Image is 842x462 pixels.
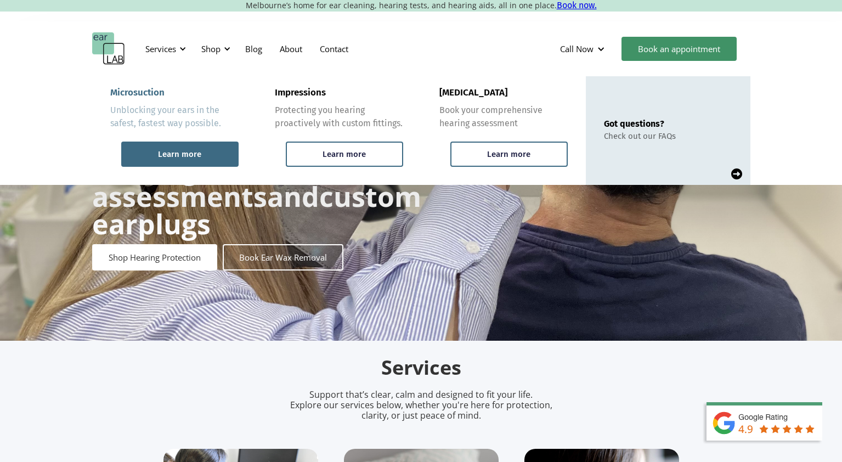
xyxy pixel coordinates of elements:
[92,32,125,65] a: home
[257,76,421,185] a: ImpressionsProtecting you hearing proactively with custom fittings.Learn more
[276,390,567,421] p: Support that’s clear, calm and designed to fit your life. Explore our services below, whether you...
[439,87,507,98] div: [MEDICAL_DATA]
[163,355,679,381] h2: Services
[110,104,239,130] div: Unblocking your ears in the safest, fastest way possible.
[586,76,750,185] a: Got questions?Check out our FAQs
[92,128,421,238] h1: and
[323,149,366,159] div: Learn more
[621,37,737,61] a: Book an appointment
[551,32,616,65] div: Call Now
[275,104,403,130] div: Protecting you hearing proactively with custom fittings.
[201,43,221,54] div: Shop
[439,104,568,130] div: Book your comprehensive hearing assessment
[139,32,189,65] div: Services
[271,33,311,65] a: About
[311,33,357,65] a: Contact
[195,32,234,65] div: Shop
[236,33,271,65] a: Blog
[560,43,594,54] div: Call Now
[275,87,326,98] div: Impressions
[110,87,165,98] div: Microsuction
[223,244,343,271] a: Book Ear Wax Removal
[92,178,421,243] strong: custom earplugs
[421,76,586,185] a: [MEDICAL_DATA]Book your comprehensive hearing assessmentLearn more
[604,119,676,129] div: Got questions?
[158,149,201,159] div: Learn more
[604,131,676,141] div: Check out our FAQs
[92,244,217,271] a: Shop Hearing Protection
[487,149,530,159] div: Learn more
[145,43,176,54] div: Services
[92,76,257,185] a: MicrosuctionUnblocking your ears in the safest, fastest way possible.Learn more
